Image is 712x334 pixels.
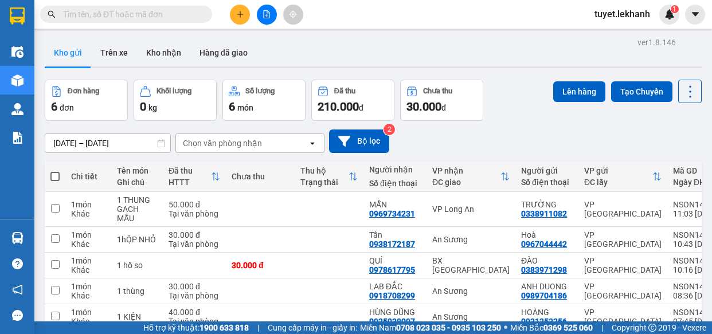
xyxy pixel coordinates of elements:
[117,195,157,223] div: 1 THUNG GACH MẪU
[11,74,24,87] img: warehouse-icon
[369,200,421,209] div: MẪN
[585,7,659,21] span: tuyet.lekhanh
[318,100,359,113] span: 210.000
[68,87,99,95] div: Đơn hàng
[308,139,317,148] svg: open
[584,308,662,326] div: VP [GEOGRAPHIC_DATA]
[648,324,656,332] span: copyright
[521,291,567,300] div: 0989704186
[257,321,259,334] span: |
[432,312,510,321] div: An Sương
[671,5,679,13] sup: 1
[71,317,105,326] div: Khác
[148,103,157,112] span: kg
[664,9,675,19] img: icon-new-feature
[369,317,415,326] div: 0925038097
[359,103,363,112] span: đ
[432,166,500,175] div: VP nhận
[12,310,23,321] span: message
[396,323,501,332] strong: 0708 023 035 - 0935 103 250
[369,239,415,249] div: 0938172187
[169,282,220,291] div: 30.000 đ
[578,162,667,192] th: Toggle SortBy
[311,80,394,121] button: Đã thu210.000đ
[140,100,146,113] span: 0
[12,284,23,295] span: notification
[183,137,262,149] div: Chọn văn phòng nhận
[521,230,573,239] div: Hoà
[369,230,421,239] div: Tấn
[71,172,105,181] div: Chi tiết
[427,162,515,192] th: Toggle SortBy
[117,286,157,296] div: 1 thùng
[48,10,56,18] span: search
[510,321,593,334] span: Miền Bắc
[117,166,157,175] div: Tên món
[157,87,191,95] div: Khối lượng
[245,87,275,95] div: Số lượng
[400,80,483,121] button: Chưa thu30.000đ
[300,166,349,175] div: Thu hộ
[51,100,57,113] span: 6
[432,178,500,187] div: ĐC giao
[384,124,395,135] sup: 2
[137,39,190,66] button: Kho nhận
[584,200,662,218] div: VP [GEOGRAPHIC_DATA]
[229,100,235,113] span: 6
[169,230,220,239] div: 30.000 đ
[521,256,573,265] div: ĐÀO
[12,258,23,269] span: question-circle
[521,209,567,218] div: 0338911082
[11,232,24,244] img: warehouse-icon
[45,80,128,121] button: Đơn hàng6đơn
[91,39,137,66] button: Trên xe
[190,39,257,66] button: Hàng đã giao
[283,5,303,25] button: aim
[432,205,510,214] div: VP Long An
[169,166,211,175] div: Đã thu
[169,308,220,317] div: 40.000 đ
[553,81,605,102] button: Lên hàng
[329,129,389,153] button: Bộ lọc
[637,36,676,49] div: ver 1.8.146
[71,230,105,239] div: 1 món
[232,261,289,270] div: 30.000 đ
[369,165,421,174] div: Người nhận
[71,256,105,265] div: 1 món
[369,291,415,300] div: 0918708299
[521,200,573,209] div: TRƯỜNG
[432,235,510,244] div: An Sương
[117,312,157,321] div: 1 KIỆN
[369,209,415,218] div: 0969734231
[601,321,603,334] span: |
[441,103,446,112] span: đ
[63,8,198,21] input: Tìm tên, số ĐT hoặc mã đơn
[369,256,421,265] div: QUÍ
[432,256,510,274] div: BX [GEOGRAPHIC_DATA]
[71,200,105,209] div: 1 món
[685,5,705,25] button: caret-down
[584,230,662,249] div: VP [GEOGRAPHIC_DATA]
[543,323,593,332] strong: 0369 525 060
[169,200,220,209] div: 50.000 đ
[134,80,217,121] button: Khối lượng0kg
[169,239,220,249] div: Tại văn phòng
[11,132,24,144] img: solution-icon
[690,9,701,19] span: caret-down
[521,239,567,249] div: 0967044442
[71,239,105,249] div: Khác
[369,308,421,317] div: HÙNG DŨNG
[521,308,573,317] div: HOÀNG
[521,166,573,175] div: Người gửi
[117,261,157,270] div: 1 hồ so
[263,10,271,18] span: file-add
[584,282,662,300] div: VP [GEOGRAPHIC_DATA]
[334,87,355,95] div: Đã thu
[521,265,567,274] div: 0383971298
[45,134,170,152] input: Select a date range.
[369,282,421,291] div: LAB ĐẮC
[584,178,652,187] div: ĐC lấy
[432,286,510,296] div: An Sương
[163,162,226,192] th: Toggle SortBy
[45,39,91,66] button: Kho gửi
